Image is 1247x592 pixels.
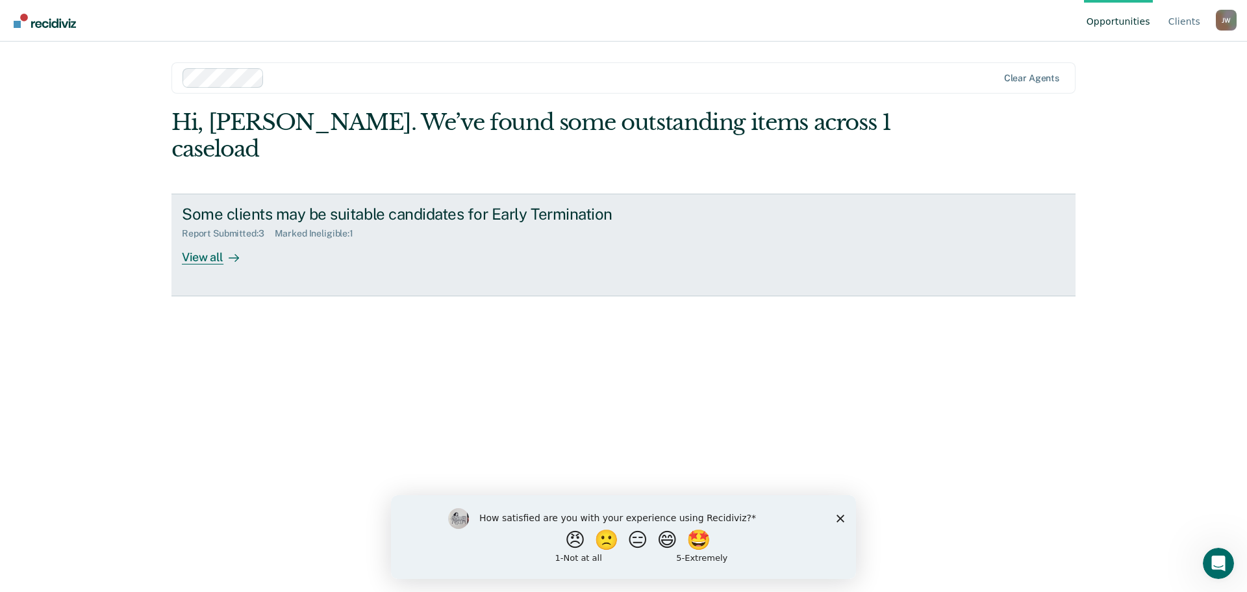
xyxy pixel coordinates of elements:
[171,194,1076,296] a: Some clients may be suitable candidates for Early TerminationReport Submitted:3Marked Ineligible:...
[182,228,275,239] div: Report Submitted : 3
[182,239,255,264] div: View all
[171,109,895,162] div: Hi, [PERSON_NAME]. We’ve found some outstanding items across 1 caseload
[1216,10,1237,31] button: Profile dropdown button
[1004,73,1059,84] div: Clear agents
[1216,10,1237,31] div: J W
[182,205,638,224] div: Some clients may be suitable candidates for Early Termination
[14,14,76,28] img: Recidiviz
[275,228,364,239] div: Marked Ineligible : 1
[1203,548,1234,579] iframe: Intercom live chat
[391,495,856,579] iframe: Survey by Kim from Recidiviz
